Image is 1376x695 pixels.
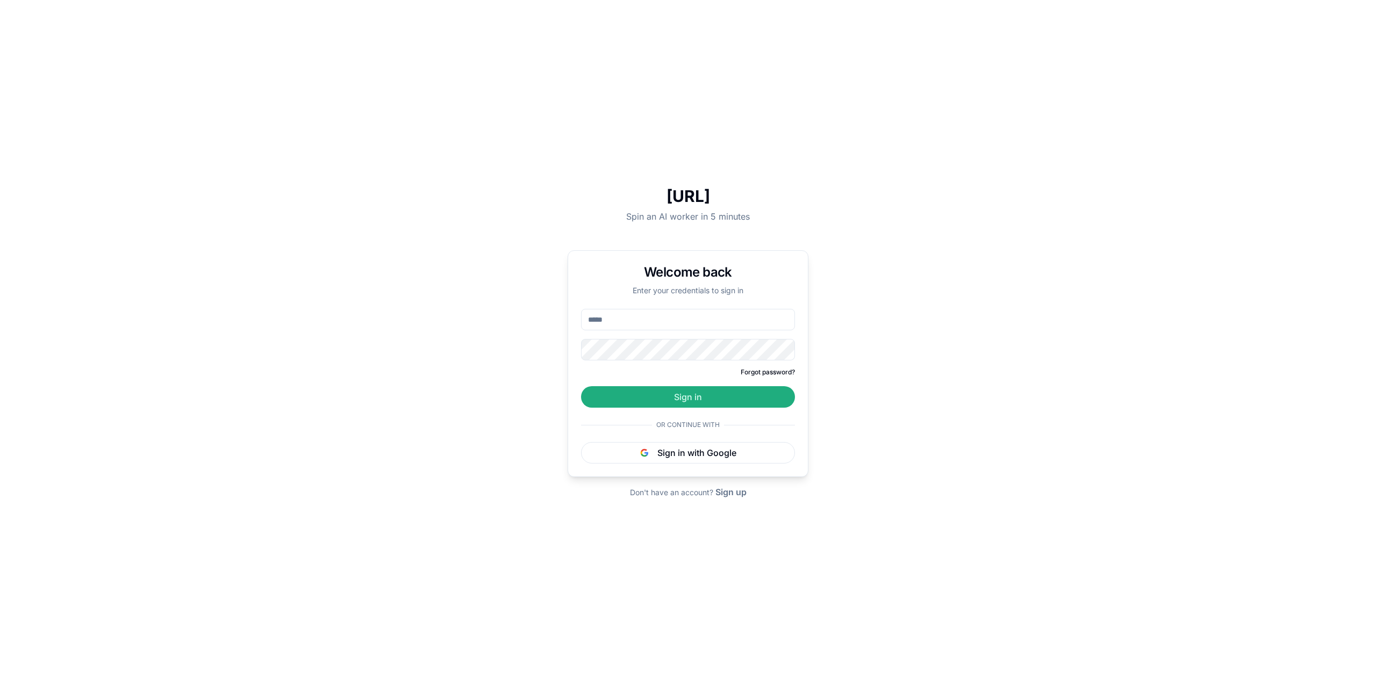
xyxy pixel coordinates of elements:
[652,421,724,429] span: Or continue with
[568,210,808,223] p: Spin an AI worker in 5 minutes
[568,186,808,206] h1: [URL]
[715,486,747,498] button: Sign up
[581,264,795,281] h1: Welcome back
[630,486,747,498] div: Don't have an account?
[581,386,795,408] button: Sign in
[581,285,795,296] p: Enter your credentials to sign in
[581,442,795,464] button: Sign in with Google
[741,368,795,377] button: Forgot password?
